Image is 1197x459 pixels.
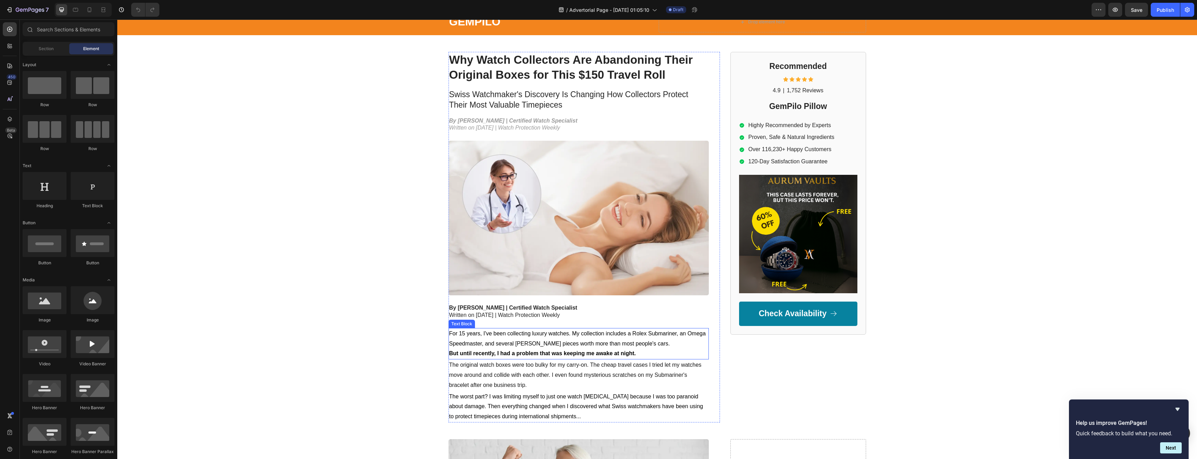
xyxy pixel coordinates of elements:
div: Heading [23,203,66,209]
p: Written on [DATE] | Watch Protection Weekly [332,98,591,112]
span: Toggle open [103,59,114,70]
div: Hero Banner [23,449,66,455]
span: Toggle open [103,217,114,228]
span: Button [23,220,35,226]
div: Hero Banner [23,405,66,411]
button: Save [1125,3,1148,17]
div: Row [23,146,66,152]
span: Save [1131,7,1142,13]
p: 120-Day Satisfaction Guarantee [631,139,717,146]
span: Media [23,277,35,283]
div: Video [23,361,66,367]
strong: But until recently, I had a problem that was keeping me awake at night. [332,331,519,337]
p: Written on [DATE] | Watch Protection Weekly [332,285,591,299]
a: Check Availability [622,282,740,306]
div: Beta [5,127,17,133]
p: Proven, Safe & Natural Ingredients [631,114,717,122]
h2: GemPilo Pillow [622,81,740,93]
div: Text Block [333,301,356,308]
span: Toggle open [103,160,114,171]
span: For 15 years, I've been collecting luxury watches. My collection includes a Rolex Submariner, an ... [332,311,589,327]
img: gempages_569211003351335957-e8e9c53f-143a-496d-a555-a36a1f73307c.png [622,155,740,274]
h1: Why Watch Collectors Are Abandoning Their Original Boxes for This $150 Travel Roll [331,32,592,64]
div: 450 [7,74,17,80]
span: Element [83,46,99,52]
span: Draft [673,7,683,13]
iframe: Design area [117,20,1197,459]
div: Row [23,102,66,108]
button: Publish [1151,3,1180,17]
strong: By [PERSON_NAME] | Certified Watch Specialist [332,285,460,291]
div: Button [23,260,66,266]
div: Row [71,146,114,152]
div: Undo/Redo [131,3,159,17]
span: Section [39,46,54,52]
p: Highly Recommended by Experts [631,102,717,110]
button: 7 [3,3,52,17]
div: Video Banner [71,361,114,367]
div: Button [71,260,114,266]
span: Toggle open [103,274,114,286]
div: Row [71,102,114,108]
span: Layout [23,62,36,68]
h2: Recommended [622,41,740,53]
div: Hero Banner Parallax [71,449,114,455]
div: Image [23,317,66,323]
button: Hide survey [1173,405,1182,413]
h2: Help us improve GemPages! [1076,419,1182,427]
p: Swiss Watchmaker's Discovery Is Changing How Collectors Protect Their Most Valuable Timepieces [332,70,591,91]
p: 4.9 [656,68,663,75]
input: Search Sections & Elements [23,22,114,36]
span: / [566,6,568,14]
p: 7 [46,6,49,14]
div: Hero Banner [71,405,114,411]
p: Check Availability [641,289,709,299]
p: Over 116,230+ Happy Customers [631,126,717,134]
span: The worst part? I was limiting myself to just one watch [MEDICAL_DATA] because I was too paranoid... [332,374,586,400]
span: Advertorial Page - [DATE] 01:05:10 [569,6,649,14]
div: Help us improve GemPages! [1076,405,1182,453]
p: 1,752 Reviews [669,68,706,75]
img: gempages_569211003351335957-87ad20f6-c5b9-48fc-8870-7b8dc2b87d97.webp [331,121,592,276]
p: The original watch boxes were too bulky for my carry-on. The cheap travel cases I tried let my wa... [332,341,591,371]
span: Text [23,163,31,169]
p: | [666,68,667,75]
div: Image [71,317,114,323]
button: Next question [1160,442,1182,453]
p: Quick feedback to build what you need. [1076,430,1182,437]
strong: By [PERSON_NAME] | Certified Watch Specialist [332,98,460,104]
div: Text Block [71,203,114,209]
div: Publish [1157,6,1174,14]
